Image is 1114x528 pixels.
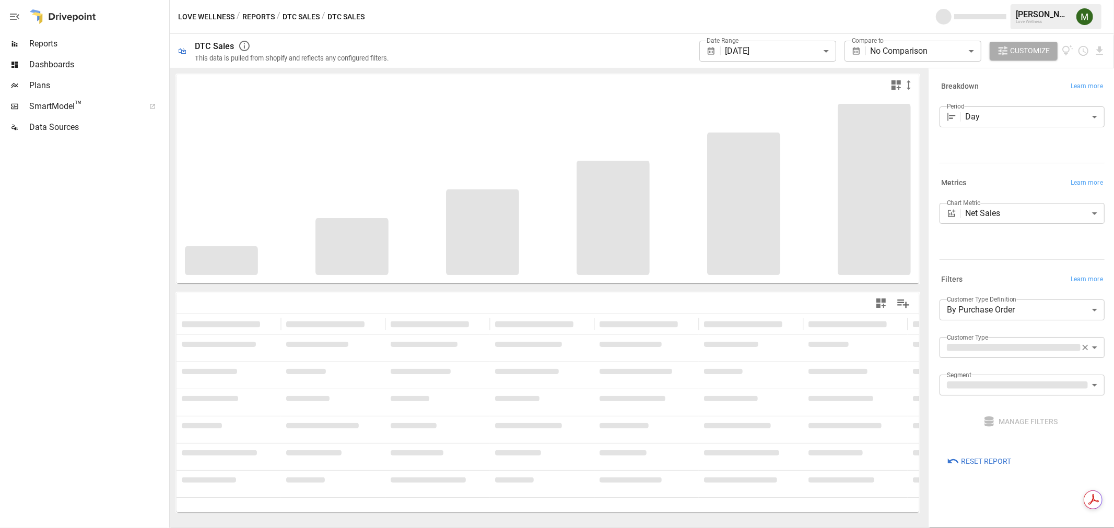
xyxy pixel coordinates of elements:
[1094,45,1106,57] button: Download report
[990,42,1058,61] button: Customize
[29,100,138,113] span: SmartModel
[947,102,965,111] label: Period
[322,10,325,23] div: /
[574,317,589,331] button: Sort
[1071,274,1103,285] span: Learn more
[941,177,967,189] h6: Metrics
[947,370,971,379] label: Segment
[870,41,981,62] div: No Comparison
[75,99,82,112] span: ™
[940,299,1105,320] div: By Purchase Order
[940,452,1018,471] button: Reset Report
[242,10,275,23] button: Reports
[1016,9,1070,19] div: [PERSON_NAME]
[961,455,1011,468] span: Reset Report
[1076,8,1093,25] img: Meredith Lacasse
[947,333,989,342] label: Customer Type
[783,317,798,331] button: Sort
[892,292,915,315] button: Manage Columns
[29,79,167,92] span: Plans
[195,41,234,51] div: DTC Sales
[366,317,380,331] button: Sort
[178,10,234,23] button: Love Wellness
[1071,81,1103,92] span: Learn more
[29,121,167,134] span: Data Sources
[283,10,320,23] button: DTC Sales
[277,10,280,23] div: /
[1062,42,1074,61] button: View documentation
[1077,45,1089,57] button: Schedule report
[966,106,1105,127] div: Day
[261,317,276,331] button: Sort
[941,274,963,285] h6: Filters
[1071,178,1103,188] span: Learn more
[1016,19,1070,24] div: Love Wellness
[195,54,389,62] div: This data is pulled from Shopify and reflects any configured filters.
[237,10,240,23] div: /
[1011,44,1050,57] span: Customize
[29,38,167,50] span: Reports
[947,198,981,207] label: Chart Metric
[29,58,167,71] span: Dashboards
[947,295,1017,304] label: Customer Type Definition
[178,46,186,56] div: 🛍
[852,36,884,45] label: Compare to
[966,203,1105,224] div: Net Sales
[1070,2,1099,31] button: Meredith Lacasse
[470,317,485,331] button: Sort
[941,81,979,92] h6: Breakdown
[707,36,739,45] label: Date Range
[679,317,694,331] button: Sort
[888,317,902,331] button: Sort
[725,46,749,56] span: [DATE]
